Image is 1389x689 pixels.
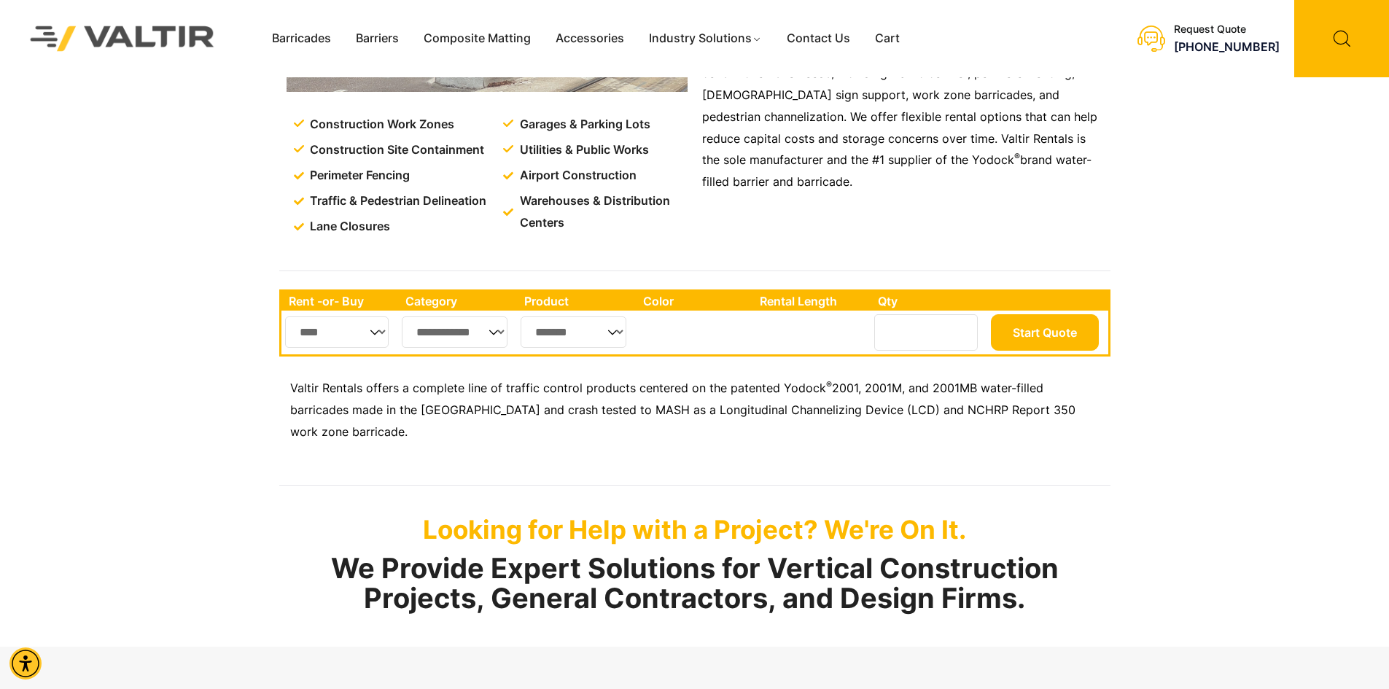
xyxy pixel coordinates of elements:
span: Perimeter Fencing [306,165,410,187]
th: Rent -or- Buy [281,292,398,311]
sup: ® [1014,151,1020,162]
a: Contact Us [774,28,863,50]
th: Product [517,292,636,311]
span: Garages & Parking Lots [516,114,650,136]
button: Start Quote [991,314,1099,351]
img: Valtir Rentals [11,7,234,70]
sup: ® [826,379,832,390]
span: Airport Construction [516,165,637,187]
span: 2001, 2001M, and 2001MB water-filled barricades made in the [GEOGRAPHIC_DATA] and crash tested to... [290,381,1075,439]
span: Utilities & Public Works [516,139,649,161]
a: Accessories [543,28,637,50]
th: Rental Length [752,292,871,311]
span: Valtir Rentals offers a complete line of traffic control products centered on the patented Yodock [290,381,826,395]
th: Qty [871,292,987,311]
select: Single select [521,316,626,348]
span: Traffic & Pedestrian Delineation [306,190,486,212]
span: Construction Work Zones [306,114,454,136]
div: Request Quote [1174,23,1280,36]
p: Valtir’s water-filled barricades can be assembled to meet various construction site needs, includ... [702,41,1103,193]
h2: We Provide Expert Solutions for Vertical Construction Projects, General Contractors, and Design F... [279,553,1110,615]
a: Cart [863,28,912,50]
a: Industry Solutions [637,28,774,50]
span: Warehouses & Distribution Centers [516,190,690,234]
a: Barricades [260,28,343,50]
p: Looking for Help with a Project? We're On It. [279,514,1110,545]
select: Single select [402,316,508,348]
select: Single select [285,316,389,348]
input: Number [874,314,978,351]
span: Construction Site Containment [306,139,484,161]
a: call (888) 496-3625 [1174,39,1280,54]
div: Accessibility Menu [9,647,42,680]
th: Category [398,292,518,311]
a: Composite Matting [411,28,543,50]
span: Lane Closures [306,216,390,238]
a: Barriers [343,28,411,50]
th: Color [636,292,753,311]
